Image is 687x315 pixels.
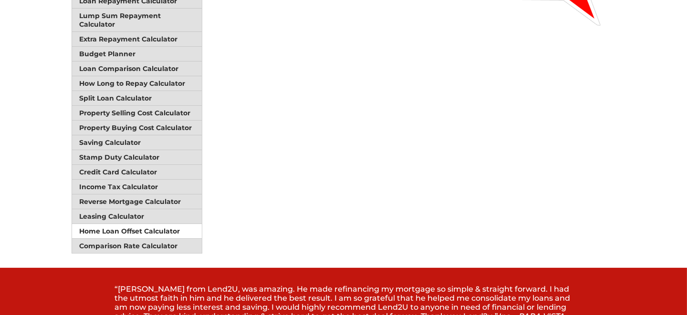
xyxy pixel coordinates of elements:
a: How Long to Repay Calculator [72,76,202,91]
a: Stamp Duty Calculator [72,150,202,165]
a: Property Selling Cost Calculator [72,106,202,121]
a: Loan Comparison Calculator [72,61,202,76]
a: Property Buying Cost Calculator [72,121,202,135]
a: Budget Planner [72,47,202,61]
a: Credit Card Calculator [72,165,202,180]
a: Comparison Rate Calculator [72,239,202,253]
a: Reverse Mortgage Calculator [72,194,202,209]
a: Home Loan Offset Calculator [72,224,202,239]
a: Saving Calculator [72,135,202,150]
a: Lump Sum Repayment Calculator [72,9,202,32]
a: Extra Repayment Calculator [72,32,202,47]
a: Income Tax Calculator [72,180,202,194]
a: Leasing Calculator [72,209,202,224]
a: Split Loan Calculator [72,91,202,106]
